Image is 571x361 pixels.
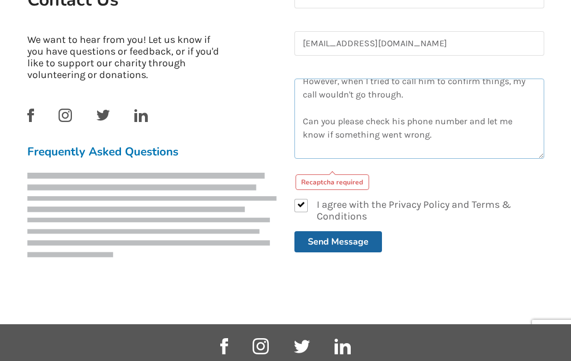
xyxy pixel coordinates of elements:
[27,144,277,159] h3: Frequently Asked Questions
[27,109,34,122] img: facebook_link
[294,340,310,353] img: twitter_link
[253,338,269,354] img: instagram_link
[27,173,277,258] img: r1pMtbXG9+aWb2W+PtqzF1RSH4hSnOMWhOMUpTnEoDsUpTnGKQ3GKU5ziyKG4huIotLjmyVTvWV3f9GhL6keAAQAI4Bq5ZLOD...
[59,109,72,122] img: instagram_link
[294,79,544,159] textarea: Hello, I received an email from you this morning telling me that somebody called [PERSON_NAME] ha...
[296,174,370,190] div: Recaptcha required
[96,110,110,121] img: twitter_link
[134,109,148,122] img: linkedin_link
[220,338,228,354] img: facebook_link
[294,199,544,222] label: I agree with the Privacy Policy and Terms & Conditions
[27,34,227,81] p: We want to hear from you! Let us know if you have questions or feedback, or if you'd like to supp...
[335,339,351,354] img: linkedin_link
[294,31,544,56] input: Email Address
[294,231,382,252] button: Send Message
